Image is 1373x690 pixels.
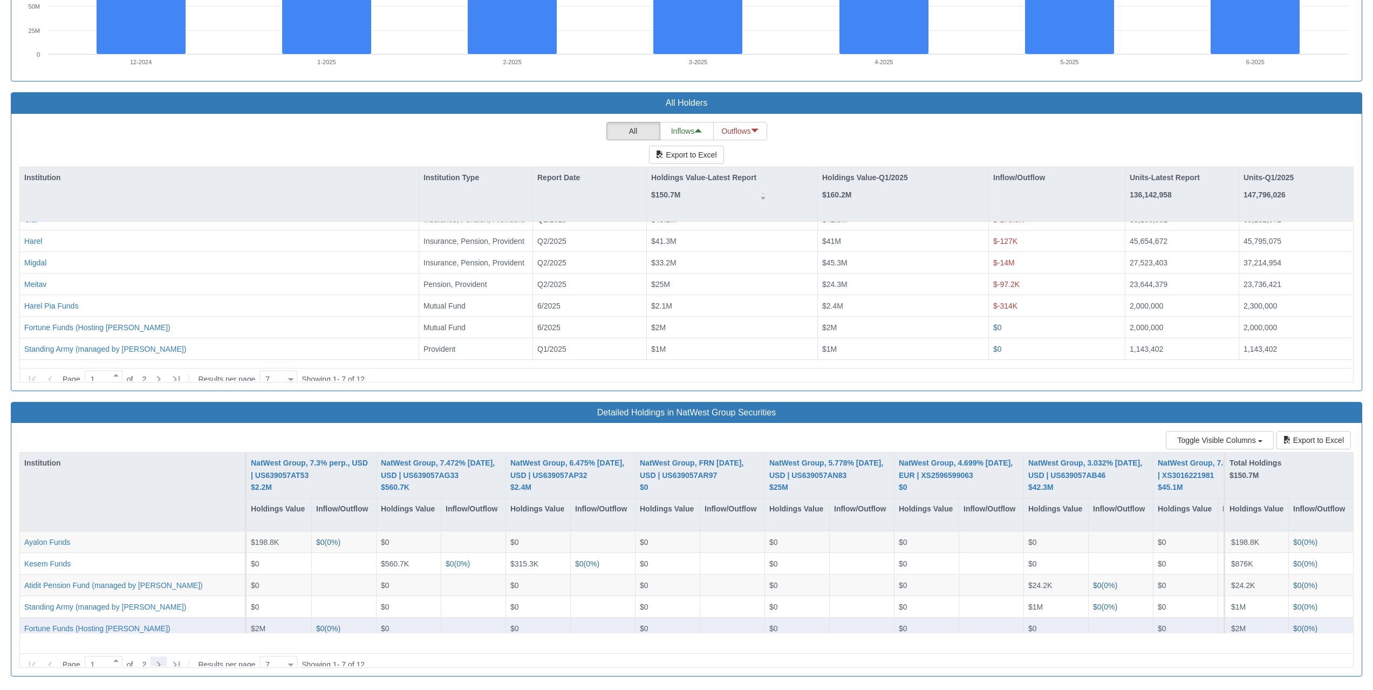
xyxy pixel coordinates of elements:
span: $0 [1293,559,1302,568]
button: Kesem Funds [24,558,71,569]
div: 7 [261,659,270,670]
span: $2.4M [510,483,531,491]
div: 7 [261,374,270,385]
span: $24.2K [1231,581,1255,590]
div: NatWest Group, FRN [DATE], USD | US639057AR97 [640,457,760,493]
span: $45.1M [1158,483,1183,491]
div: 27,523,403 [1130,257,1234,268]
text: 12-2024 [130,59,152,65]
div: Standing Army (managed by [PERSON_NAME]) [24,343,186,354]
div: Total Holdings [1229,457,1348,481]
div: of [22,655,302,674]
span: Page [63,374,80,385]
span: $24.2K [1028,581,1052,590]
div: Inflow/Outflow [571,498,635,531]
div: Showing 1 - 7 of 12 [302,655,365,674]
span: ( 0 %) [316,624,340,633]
span: $42.3M [1028,483,1054,491]
div: Harel [24,235,42,246]
span: $0 [1293,581,1302,590]
text: 3-2025 [689,59,707,65]
span: $33.2M [651,258,677,267]
span: $0 [899,483,907,491]
button: Export to Excel [1276,431,1351,449]
span: 2 [133,374,146,385]
h3: All Holders [19,98,1354,108]
span: $0 [381,624,390,633]
span: $0 [1158,538,1166,546]
div: Report Date [533,167,646,188]
span: $24.3M [822,279,848,288]
div: Q1/2025 [537,343,642,354]
button: All [606,122,660,140]
button: Standing Army (managed by [PERSON_NAME]) [24,602,186,612]
button: Migdal [24,257,46,268]
span: $1M [651,344,666,353]
div: Holdings Value [377,498,441,531]
span: $0 [381,538,390,546]
span: $0 [251,559,259,568]
button: NatWest Group, 7.472% [DATE], USD | US639057AG33 $560.7K [381,457,501,493]
div: Holdings Value [506,498,570,531]
span: $0 [899,559,907,568]
span: $0 [1293,624,1302,633]
span: Results per page [198,374,255,385]
div: of [22,370,302,389]
button: Toggle Visible Columns [1166,431,1274,449]
p: Units-Q1/2025 [1244,172,1294,183]
span: $0 [1093,581,1102,590]
div: NatWest Group, 4.699% [DATE], EUR | XS2596599063 [899,457,1019,493]
span: $2M [651,323,666,331]
span: $0 [381,581,390,590]
span: ( 0 %) [1293,559,1317,568]
span: $0 [769,603,778,611]
span: $0 [899,624,907,633]
span: $0 [251,603,259,611]
div: NatWest Group, 7.5% perp., GBP | XS3016221981 [1158,457,1278,493]
text: 4-2025 [875,59,893,65]
button: Fortune Funds (Hosting [PERSON_NAME]) [24,322,170,332]
span: $0 [993,344,1002,353]
span: $0 [1158,559,1166,568]
span: $25M [651,279,670,288]
button: Clal [24,214,37,225]
div: 23,644,379 [1130,278,1234,289]
div: Inflow/Outflow [441,498,506,531]
div: 2,000,000 [1244,322,1349,332]
div: Showing 1 - 7 of 12 [302,370,365,389]
div: 37,214,954 [1244,257,1349,268]
div: Insurance, Pension, Provident [423,214,528,225]
span: $0 [640,483,648,491]
text: 0 [37,51,40,58]
strong: 136,142,958 [1130,190,1172,199]
button: Ayalon Funds [24,537,70,548]
div: Q2/2025 [537,235,642,246]
div: Institution [20,167,419,188]
span: 2 [133,659,146,670]
div: Holdings Value [247,498,311,531]
span: $41.8M [822,215,848,224]
div: 1,143,402 [1244,343,1349,354]
span: $0 [316,624,325,633]
text: 6-2025 [1246,59,1265,65]
text: 5-2025 [1060,59,1078,65]
h3: Detailed Holdings in NatWest Group Securities [19,408,1354,418]
div: Q2/2025 [537,278,642,289]
span: ( 0 %) [1293,581,1317,590]
div: Holdings Value [765,498,829,531]
span: Results per page [198,659,255,670]
button: NatWest Group, 4.699% [DATE], EUR | XS2596599063 $0 [899,457,1019,493]
div: 45,654,672 [1130,235,1234,246]
span: $560.7K [381,483,409,491]
span: $45.3M [822,258,848,267]
button: NatWest Group, 3.032% [DATE], USD | US639057AB46 $42.3M [1028,457,1148,493]
button: Harel Pia Funds [24,300,78,311]
div: Meitav [24,278,46,289]
div: Atidit Pension Fund (managed by [PERSON_NAME]) [24,580,203,591]
span: $0 [1293,538,1302,546]
div: 1,143,402 [1130,343,1234,354]
div: Holdings Value [894,498,959,531]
